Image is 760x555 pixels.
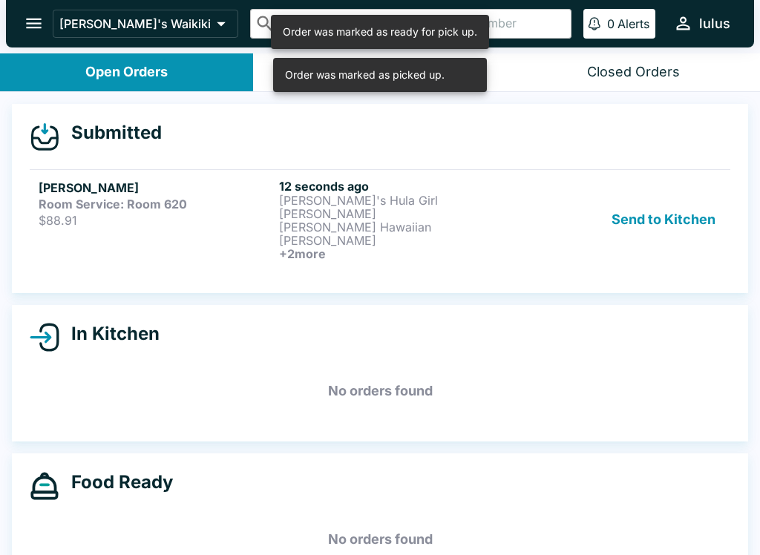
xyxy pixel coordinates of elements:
[699,15,730,33] div: lulus
[667,7,736,39] button: lulus
[39,179,273,197] h5: [PERSON_NAME]
[279,179,514,194] h6: 12 seconds ago
[587,64,680,81] div: Closed Orders
[59,471,173,493] h4: Food Ready
[53,10,238,38] button: [PERSON_NAME]'s Waikiki
[606,179,721,260] button: Send to Kitchen
[39,197,187,211] strong: Room Service: Room 620
[59,16,211,31] p: [PERSON_NAME]'s Waikiki
[59,122,162,144] h4: Submitted
[279,220,514,247] p: [PERSON_NAME] Hawaiian [PERSON_NAME]
[283,19,477,45] div: Order was marked as ready for pick up.
[85,64,168,81] div: Open Orders
[279,194,514,220] p: [PERSON_NAME]'s Hula Girl [PERSON_NAME]
[39,213,273,228] p: $88.91
[30,364,730,418] h5: No orders found
[607,16,615,31] p: 0
[285,62,445,88] div: Order was marked as picked up.
[617,16,649,31] p: Alerts
[15,4,53,42] button: open drawer
[30,169,730,269] a: [PERSON_NAME]Room Service: Room 620$88.9112 seconds ago[PERSON_NAME]'s Hula Girl [PERSON_NAME][PE...
[279,247,514,260] h6: + 2 more
[59,323,160,345] h4: In Kitchen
